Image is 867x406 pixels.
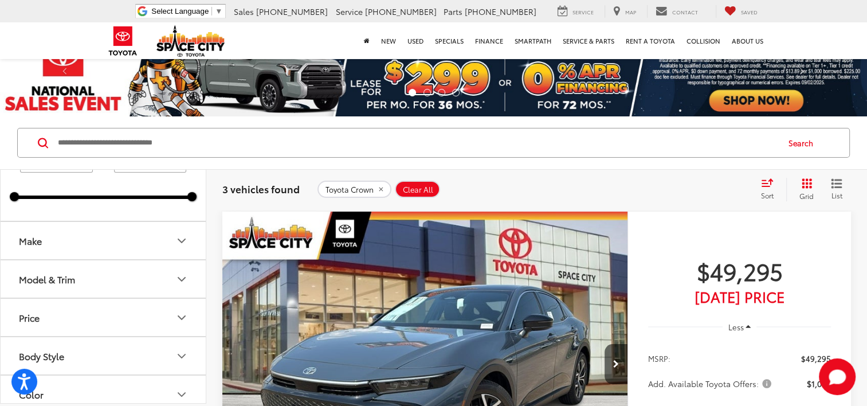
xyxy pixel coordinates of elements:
[672,8,698,15] span: Contact
[429,22,469,59] a: Specials
[465,6,536,17] span: [PHONE_NUMBER]
[1,299,207,336] button: PricePrice
[625,8,636,15] span: Map
[801,353,831,364] span: $49,295
[648,256,831,285] span: $49,295
[57,129,778,157] input: Search by Make, Model, or Keyword
[234,6,254,17] span: Sales
[402,22,429,59] a: Used
[175,272,189,286] div: Model & Trim
[819,358,856,395] svg: Start Chat
[317,181,391,198] button: remove Toyota%20Crown
[19,389,44,400] div: Color
[101,22,144,60] img: Toyota
[375,22,402,59] a: New
[175,349,189,363] div: Body Style
[403,185,433,194] span: Clear All
[819,358,856,395] button: Toggle Chat Window
[215,7,222,15] span: ▼
[605,5,645,18] a: Map
[1,222,207,259] button: MakeMake
[716,5,766,18] a: My Saved Vehicles
[211,7,212,15] span: ​
[444,6,462,17] span: Parts
[175,234,189,248] div: Make
[151,7,222,15] a: Select Language​
[648,353,670,364] span: MSRP:
[19,312,40,323] div: Price
[807,378,831,389] span: $1,000
[648,378,775,389] button: Add. Available Toyota Offers:
[786,178,822,201] button: Grid View
[156,25,225,57] img: Space City Toyota
[19,235,42,246] div: Make
[175,311,189,325] div: Price
[728,322,743,332] span: Less
[723,317,757,337] button: Less
[572,8,594,15] span: Service
[256,6,328,17] span: [PHONE_NUMBER]
[778,128,830,157] button: Search
[1,260,207,298] button: Model & TrimModel & Trim
[151,7,209,15] span: Select Language
[19,350,64,361] div: Body Style
[19,274,75,284] div: Model & Trim
[799,191,814,201] span: Grid
[648,291,831,302] span: [DATE] Price
[726,22,769,59] a: About Us
[469,22,509,59] a: Finance
[325,185,374,194] span: Toyota Crown
[1,337,207,374] button: Body StyleBody Style
[605,344,627,384] button: Next image
[336,6,363,17] span: Service
[822,178,851,201] button: List View
[358,22,375,59] a: Home
[557,22,620,59] a: Service & Parts
[648,378,774,389] span: Add. Available Toyota Offers:
[741,8,758,15] span: Saved
[761,190,774,200] span: Sort
[222,182,300,196] span: 3 vehicles found
[831,190,842,200] span: List
[620,22,681,59] a: Rent a Toyota
[395,181,440,198] button: Clear All
[647,5,707,18] a: Contact
[175,388,189,401] div: Color
[509,22,557,59] a: SmartPath
[681,22,726,59] a: Collision
[755,178,786,201] button: Select sort value
[549,5,602,18] a: Service
[365,6,437,17] span: [PHONE_NUMBER]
